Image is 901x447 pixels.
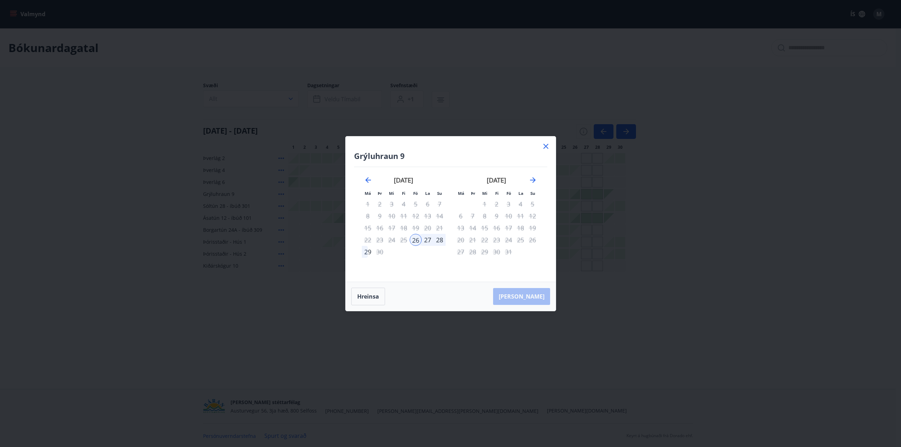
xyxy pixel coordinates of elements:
td: Not available. laugardagur, 13. september 2025 [422,210,434,222]
td: Not available. sunnudagur, 12. október 2025 [527,210,538,222]
td: Not available. fimmtudagur, 25. september 2025 [398,234,410,246]
td: Not available. fimmtudagur, 30. október 2025 [491,246,503,258]
td: Not available. þriðjudagur, 21. október 2025 [467,234,479,246]
td: Not available. laugardagur, 6. september 2025 [422,198,434,210]
td: Not available. miðvikudagur, 1. október 2025 [479,198,491,210]
td: Not available. þriðjudagur, 7. október 2025 [467,210,479,222]
div: Aðeins útritun í boði [503,222,515,234]
div: 28 [434,234,446,246]
div: Calendar [354,167,547,273]
div: Move backward to switch to the previous month. [364,176,372,184]
small: La [425,191,430,196]
td: Not available. mánudagur, 20. október 2025 [455,234,467,246]
td: Not available. mánudagur, 1. september 2025 [362,198,374,210]
div: Aðeins útritun í boði [410,210,422,222]
td: Not available. sunnudagur, 19. október 2025 [527,222,538,234]
div: Aðeins útritun í boði [503,246,515,258]
td: Not available. þriðjudagur, 2. september 2025 [374,198,386,210]
td: Not available. fimmtudagur, 18. september 2025 [398,222,410,234]
small: Fö [413,191,418,196]
td: Not available. fimmtudagur, 4. september 2025 [398,198,410,210]
small: Fi [495,191,499,196]
small: Þr [378,191,382,196]
td: Not available. sunnudagur, 7. september 2025 [434,198,446,210]
td: Choose sunnudagur, 28. september 2025 as your check-out date. It’s available. [434,234,446,246]
td: Not available. þriðjudagur, 14. október 2025 [467,222,479,234]
td: Not available. miðvikudagur, 22. október 2025 [479,234,491,246]
td: Not available. fimmtudagur, 11. september 2025 [398,210,410,222]
td: Not available. miðvikudagur, 29. október 2025 [479,246,491,258]
td: Not available. föstudagur, 24. október 2025 [503,234,515,246]
td: Not available. mánudagur, 6. október 2025 [455,210,467,222]
td: Not available. miðvikudagur, 8. október 2025 [479,210,491,222]
td: Not available. mánudagur, 13. október 2025 [455,222,467,234]
strong: [DATE] [487,176,506,184]
td: Not available. laugardagur, 4. október 2025 [515,198,527,210]
td: Not available. fimmtudagur, 2. október 2025 [491,198,503,210]
div: 26 [410,234,422,246]
h4: Grýluhraun 9 [354,151,547,161]
small: La [518,191,523,196]
td: Not available. þriðjudagur, 16. september 2025 [374,222,386,234]
div: Aðeins útritun í boði [410,222,422,234]
div: Move forward to switch to the next month. [529,176,537,184]
td: Not available. fimmtudagur, 23. október 2025 [491,234,503,246]
td: Not available. mánudagur, 22. september 2025 [362,234,374,246]
td: Not available. miðvikudagur, 17. september 2025 [386,222,398,234]
small: Fi [402,191,405,196]
td: Not available. þriðjudagur, 28. október 2025 [467,246,479,258]
small: Mi [482,191,487,196]
td: Not available. fimmtudagur, 16. október 2025 [491,222,503,234]
td: Choose mánudagur, 29. september 2025 as your check-out date. It’s available. [362,246,374,258]
small: Fö [506,191,511,196]
td: Not available. sunnudagur, 21. september 2025 [434,222,446,234]
td: Not available. þriðjudagur, 9. september 2025 [374,210,386,222]
td: Not available. þriðjudagur, 23. september 2025 [374,234,386,246]
td: Not available. miðvikudagur, 24. september 2025 [386,234,398,246]
td: Not available. föstudagur, 12. september 2025 [410,210,422,222]
td: Not available. mánudagur, 15. september 2025 [362,222,374,234]
td: Not available. föstudagur, 17. október 2025 [503,222,515,234]
button: Hreinsa [351,288,385,305]
td: Not available. þriðjudagur, 30. september 2025 [374,246,386,258]
td: Not available. föstudagur, 10. október 2025 [503,210,515,222]
small: Má [458,191,464,196]
td: Not available. miðvikudagur, 10. september 2025 [386,210,398,222]
small: Má [365,191,371,196]
td: Not available. mánudagur, 27. október 2025 [455,246,467,258]
td: Not available. sunnudagur, 14. september 2025 [434,210,446,222]
small: Su [437,191,442,196]
td: Not available. föstudagur, 19. september 2025 [410,222,422,234]
small: Su [530,191,535,196]
td: Not available. laugardagur, 20. september 2025 [422,222,434,234]
td: Not available. sunnudagur, 26. október 2025 [527,234,538,246]
td: Selected as start date. föstudagur, 26. september 2025 [410,234,422,246]
small: Mi [389,191,394,196]
td: Not available. fimmtudagur, 9. október 2025 [491,210,503,222]
div: Aðeins útritun í boði [362,246,374,258]
td: Not available. laugardagur, 18. október 2025 [515,222,527,234]
td: Not available. sunnudagur, 5. október 2025 [527,198,538,210]
td: Not available. föstudagur, 31. október 2025 [503,246,515,258]
td: Choose laugardagur, 27. september 2025 as your check-out date. It’s available. [422,234,434,246]
td: Not available. miðvikudagur, 3. september 2025 [386,198,398,210]
td: Not available. föstudagur, 5. september 2025 [410,198,422,210]
td: Not available. miðvikudagur, 15. október 2025 [479,222,491,234]
small: Þr [471,191,475,196]
td: Not available. laugardagur, 11. október 2025 [515,210,527,222]
strong: [DATE] [394,176,413,184]
td: Not available. mánudagur, 8. september 2025 [362,210,374,222]
td: Not available. laugardagur, 25. október 2025 [515,234,527,246]
div: 27 [422,234,434,246]
td: Not available. föstudagur, 3. október 2025 [503,198,515,210]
